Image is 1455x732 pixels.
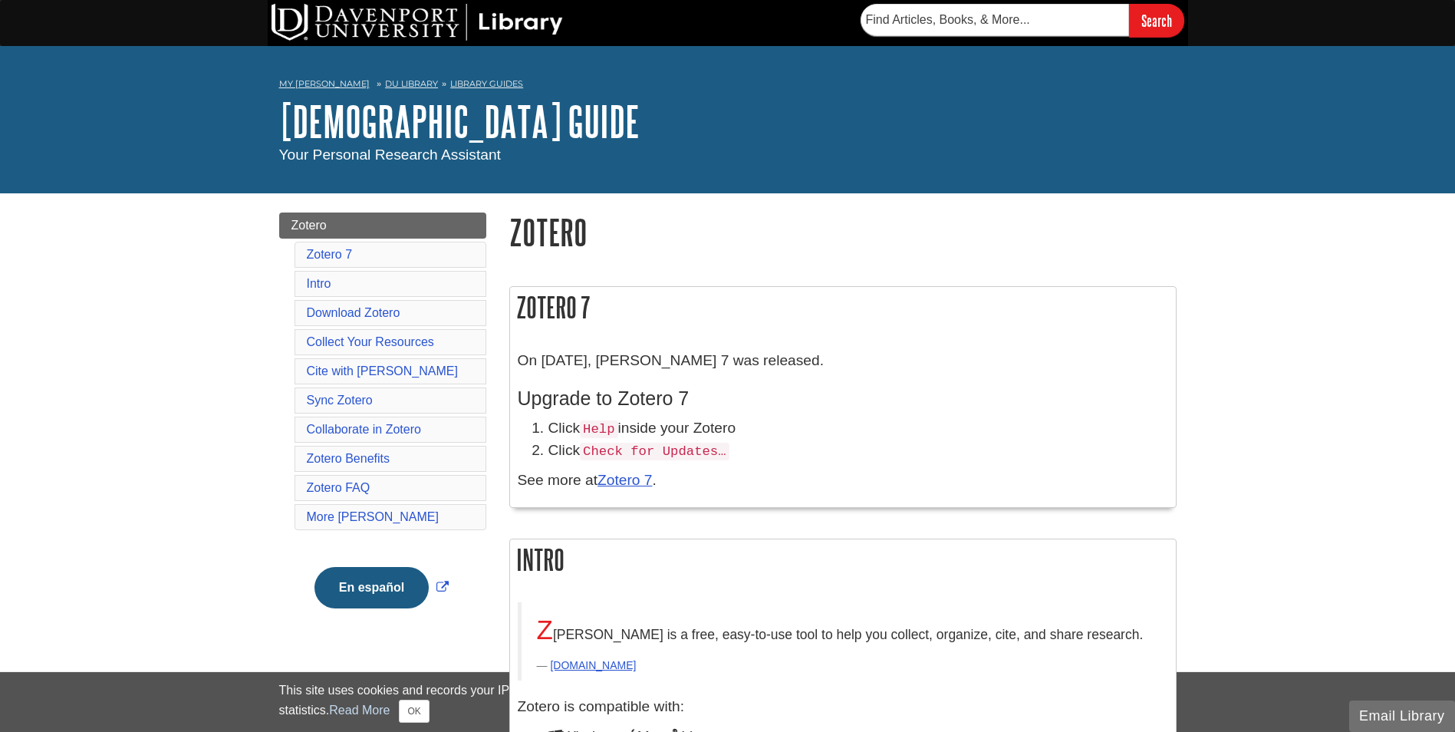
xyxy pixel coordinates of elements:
a: Zotero 7 [307,248,353,261]
p: Zotero is compatible with: [518,696,1168,718]
nav: breadcrumb [279,74,1177,98]
a: More [PERSON_NAME] [307,510,439,523]
a: Library Guides [450,78,523,89]
input: Search [1129,4,1184,37]
button: Close [399,700,429,723]
a: Zotero Benefits [307,452,390,465]
a: [DOMAIN_NAME] [550,659,636,671]
a: DU Library [385,78,438,89]
a: Link opens in new window [311,581,453,594]
a: Download Zotero [307,306,400,319]
a: Collaborate in Zotero [307,423,421,436]
a: Zotero [279,213,486,239]
p: See more at . [518,470,1168,492]
img: DU Library [272,4,563,41]
a: Sync Zotero [307,394,373,407]
code: Check for Updates… [580,443,729,460]
li: Click [548,440,1168,462]
a: [DEMOGRAPHIC_DATA] Guide [279,97,640,145]
h3: Upgrade to Zotero 7 [518,387,1168,410]
span: Zotero [291,219,327,232]
p: [PERSON_NAME] is a free, easy-to-use tool to help you collect, organize, cite, and share research. [537,610,1153,651]
a: Zotero FAQ [307,481,370,494]
button: En español [314,567,429,608]
h2: Intro [510,539,1176,580]
form: Searches DU Library's articles, books, and more [861,4,1184,37]
p: On [DATE], [PERSON_NAME] 7 was released. [518,350,1168,372]
div: Guide Page Menu [279,213,486,635]
a: Zotero 7 [597,472,652,488]
h1: Zotero [509,213,1177,252]
span: Your Personal Research Assistant [279,147,501,163]
span: Z [537,615,553,645]
a: Read More [329,704,390,717]
li: Click inside your Zotero [548,417,1168,440]
h2: Zotero 7 [510,287,1176,328]
button: Email Library [1349,701,1455,732]
code: Help [580,420,617,438]
div: This site uses cookies and records your IP address for usage statistics. Additionally, we use Goo... [279,681,1177,723]
a: My [PERSON_NAME] [279,77,370,91]
a: Collect Your Resources [307,335,434,348]
input: Find Articles, Books, & More... [861,4,1129,36]
a: Intro [307,277,331,290]
a: Cite with [PERSON_NAME] [307,364,458,378]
